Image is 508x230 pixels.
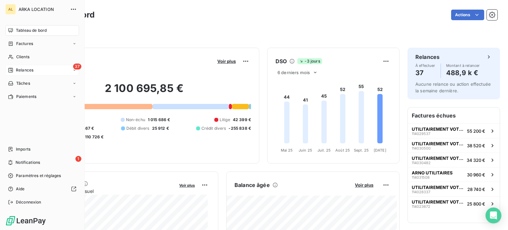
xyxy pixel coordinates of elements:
span: 1 [75,156,81,162]
span: 25 800 € [467,201,485,207]
span: Chiffre d'affaires mensuel [37,188,175,195]
tspan: Août 25 [335,148,350,153]
span: Voir plus [179,183,195,188]
span: 114031508 [412,175,430,179]
span: ARKA LOCATION [19,7,66,12]
button: UTILITAIREMENT VOTRE SARL11403048234 320 € [408,153,500,167]
span: Crédit divers [201,125,226,131]
span: 30 960 € [467,172,485,177]
span: Non-échu [126,117,145,123]
span: Déconnexion [16,199,41,205]
span: UTILITAIREMENT VOTRE SARL [412,141,464,146]
span: 38 520 € [467,143,485,148]
span: Aide [16,186,25,192]
div: AL [5,4,16,15]
span: Montant à relancer [446,64,480,68]
span: 6 derniers mois [277,70,310,75]
button: Voir plus [353,182,375,188]
button: Actions [451,10,484,20]
span: UTILITAIREMENT VOTRE SARL [412,156,464,161]
span: Tableau de bord [16,27,47,33]
span: Aucune relance ou action effectuée la semaine dernière. [415,81,491,93]
h6: Balance âgée [234,181,270,189]
h4: 488,9 k € [446,68,480,78]
span: 114028337 [412,190,430,194]
tspan: Sept. 25 [354,148,369,153]
span: 55 200 € [467,128,485,134]
span: À effectuer [415,64,435,68]
h2: 2 100 695,85 € [37,82,251,102]
button: UTILITAIREMENT VOTRE SARL11402833728 740 € [408,182,500,196]
img: Logo LeanPay [5,215,46,226]
span: 25 912 € [152,125,169,131]
h6: DSO [275,57,287,65]
tspan: Juin 25 [299,148,312,153]
span: Clients [16,54,29,60]
span: Litige [220,117,230,123]
span: 114030500 [412,146,431,150]
span: 114030482 [412,161,431,165]
h6: Factures échues [408,108,500,123]
h4: 37 [415,68,435,78]
a: Aide [5,184,79,194]
span: -3 jours [297,58,322,64]
button: Voir plus [177,182,197,188]
span: Relances [16,67,33,73]
span: 28 740 € [467,187,485,192]
span: 114023672 [412,205,430,208]
span: Paramètres et réglages [16,173,61,179]
button: UTILITAIREMENT VOTRE SARL11402367225 800 € [408,196,500,211]
span: Notifications [16,160,40,165]
span: UTILITAIREMENT VOTRE SARL [412,185,465,190]
span: Voir plus [217,59,236,64]
span: Paiements [16,94,36,100]
tspan: Juil. 25 [317,148,331,153]
span: Voir plus [355,182,373,188]
span: 42 399 € [233,117,251,123]
span: Imports [16,146,30,152]
span: 1 015 686 € [148,117,170,123]
button: UTILITAIREMENT VOTRE SARL11402953755 200 € [408,123,500,138]
span: Débit divers [126,125,149,131]
span: Factures [16,41,33,47]
button: UTILITAIREMENT VOTRE SARL11403050038 520 € [408,138,500,153]
span: ARNO UTILITAIRES [412,170,453,175]
button: Voir plus [215,58,238,64]
span: 34 320 € [467,158,485,163]
tspan: [DATE] [374,148,386,153]
tspan: Mai 25 [281,148,293,153]
span: UTILITAIREMENT VOTRE SARL [412,126,464,132]
div: Open Intercom Messenger [486,207,501,223]
span: 114029537 [412,132,430,136]
button: ARNO UTILITAIRES11403150830 960 € [408,167,500,182]
span: 37 [73,64,81,69]
span: -110 726 € [83,134,104,140]
span: Tâches [16,80,30,86]
span: UTILITAIREMENT VOTRE SARL [412,199,464,205]
h6: Relances [415,53,440,61]
span: -255 838 € [229,125,251,131]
